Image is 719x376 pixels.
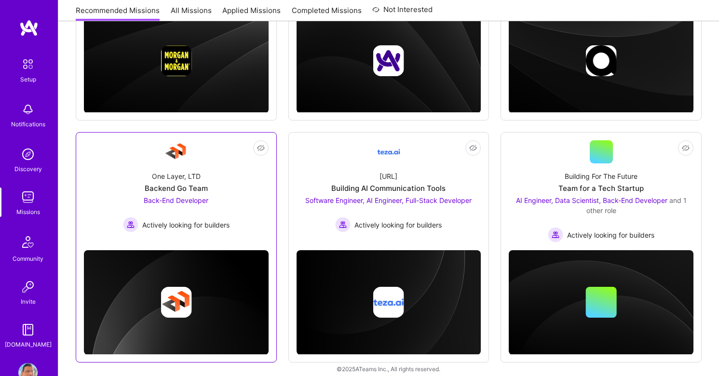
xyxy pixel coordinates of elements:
[11,119,45,129] div: Notifications
[18,277,38,296] img: Invite
[171,5,212,21] a: All Missions
[682,144,690,152] i: icon EyeClosed
[5,339,52,349] div: [DOMAIN_NAME]
[14,164,42,174] div: Discovery
[18,100,38,119] img: bell
[222,5,281,21] a: Applied Missions
[164,140,188,163] img: Company Logo
[373,287,404,318] img: Company logo
[509,250,693,355] img: cover
[145,183,208,193] div: Backend Go Team
[297,250,481,355] img: cover
[586,45,617,76] img: Company logo
[509,140,693,242] a: Building For The FutureTeam for a Tech StartupAI Engineer, Data Scientist, Back-End Developer and...
[469,144,477,152] i: icon EyeClosed
[567,230,654,240] span: Actively looking for builders
[76,5,160,21] a: Recommended Missions
[373,45,404,76] img: Company logo
[297,140,481,242] a: Company Logo[URL]Building AI Communication ToolsSoftware Engineer, AI Engineer, Full-Stack Develo...
[18,145,38,164] img: discovery
[565,171,638,181] div: Building For The Future
[142,220,230,230] span: Actively looking for builders
[331,183,446,193] div: Building AI Communication Tools
[372,4,433,21] a: Not Interested
[18,320,38,339] img: guide book
[84,140,269,242] a: Company LogoOne Layer, LTDBackend Go TeamBack-End Developer Actively looking for buildersActively...
[20,74,36,84] div: Setup
[18,54,38,74] img: setup
[377,140,400,163] img: Company Logo
[123,217,138,232] img: Actively looking for builders
[161,45,191,76] img: Company logo
[516,196,667,204] span: AI Engineer, Data Scientist, Back-End Developer
[548,227,563,242] img: Actively looking for builders
[13,254,43,264] div: Community
[144,196,208,204] span: Back-End Developer
[16,230,40,254] img: Community
[152,171,201,181] div: One Layer, LTD
[84,250,269,355] img: cover
[257,144,265,152] i: icon EyeClosed
[558,183,644,193] div: Team for a Tech Startup
[335,217,351,232] img: Actively looking for builders
[380,171,397,181] div: [URL]
[18,188,38,207] img: teamwork
[19,19,39,37] img: logo
[21,296,36,307] div: Invite
[16,207,40,217] div: Missions
[305,196,472,204] span: Software Engineer, AI Engineer, Full-Stack Developer
[354,220,442,230] span: Actively looking for builders
[161,287,191,318] img: Company logo
[292,5,362,21] a: Completed Missions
